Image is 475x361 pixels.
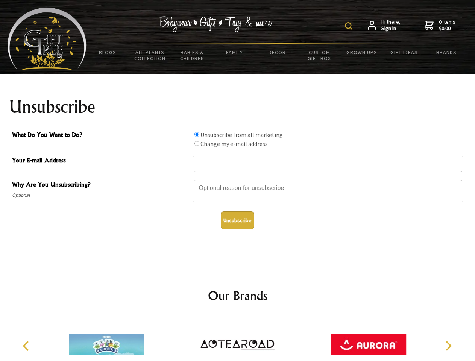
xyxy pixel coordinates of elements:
a: Custom Gift Box [298,44,341,66]
a: Family [214,44,256,60]
span: Optional [12,191,189,200]
img: product search [345,22,352,30]
h1: Unsubscribe [9,98,466,116]
a: All Plants Collection [129,44,171,66]
a: Babies & Children [171,44,214,66]
a: BLOGS [87,44,129,60]
span: Hi there, [381,19,401,32]
button: Next [440,338,457,354]
a: Brands [425,44,468,60]
span: 0 items [439,18,455,32]
label: Change my e-mail address [200,140,268,147]
input: What Do You Want to Do? [194,141,199,146]
a: Hi there,Sign in [368,19,401,32]
a: Decor [256,44,298,60]
input: Your E-mail Address [193,156,463,172]
img: Babyware - Gifts - Toys and more... [8,8,87,70]
span: Why Are You Unsubscribing? [12,180,189,191]
a: Grown Ups [340,44,383,60]
span: What Do You Want to Do? [12,130,189,141]
strong: $0.00 [439,25,455,32]
span: Your E-mail Address [12,156,189,167]
label: Unsubscribe from all marketing [200,131,283,138]
a: 0 items$0.00 [425,19,455,32]
input: What Do You Want to Do? [194,132,199,137]
a: Gift Ideas [383,44,425,60]
h2: Our Brands [15,287,460,305]
textarea: Why Are You Unsubscribing? [193,180,463,202]
button: Previous [19,338,35,354]
img: Babywear - Gifts - Toys & more [159,16,272,32]
strong: Sign in [381,25,401,32]
button: Unsubscribe [221,211,254,229]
